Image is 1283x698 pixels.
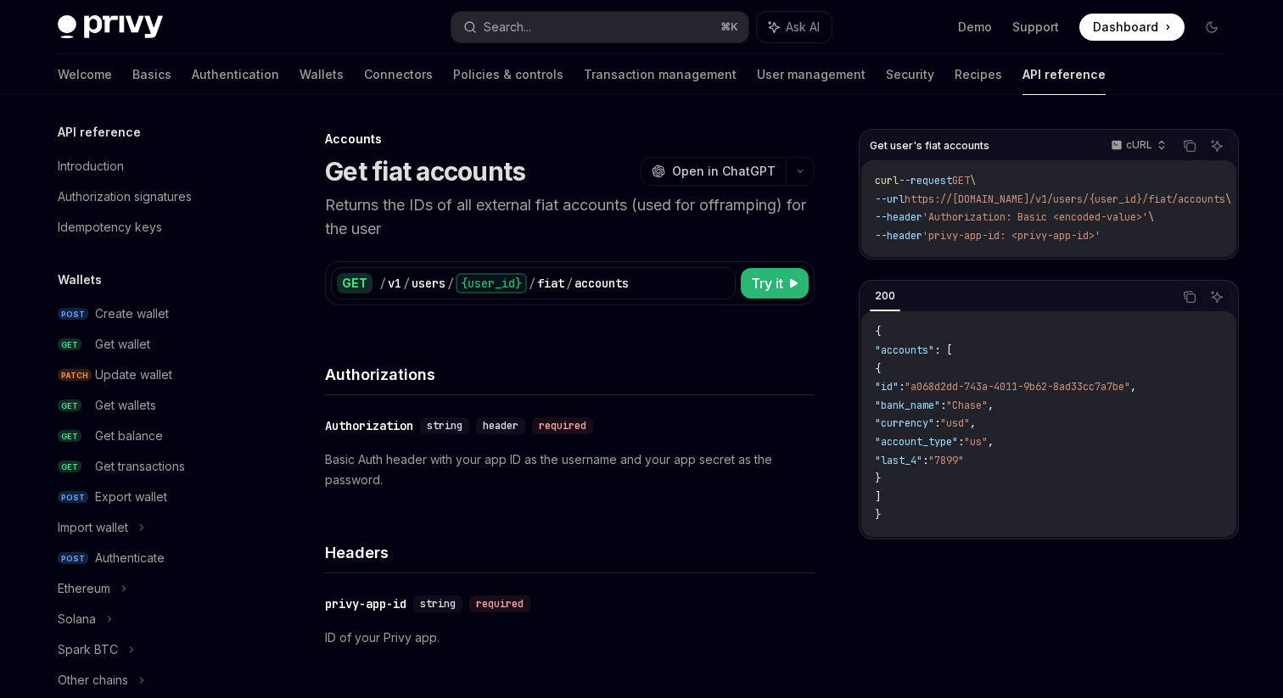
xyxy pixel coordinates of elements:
div: Get balance [95,426,163,446]
div: Accounts [325,131,815,148]
h5: Wallets [58,270,102,290]
span: ] [875,490,881,504]
div: Update wallet [95,365,172,385]
span: GET [58,399,81,412]
h1: Get fiat accounts [325,156,525,187]
span: : [934,416,940,430]
span: , [970,416,976,430]
span: string [427,419,462,433]
a: PATCHUpdate wallet [44,360,261,390]
img: dark logo [58,15,163,39]
button: Ask AI [757,12,832,42]
p: cURL [1126,138,1152,152]
span: ⌘ K [720,20,738,34]
span: POST [58,552,88,565]
button: Copy the contents from the code block [1179,286,1201,308]
span: "id" [875,380,899,394]
span: : [958,435,964,449]
span: { [875,362,881,376]
div: privy-app-id [325,595,406,612]
span: \ [970,174,976,187]
span: : [922,454,928,467]
button: Copy the contents from the code block [1179,135,1201,157]
div: accounts [574,275,629,292]
span: GET [58,430,81,443]
h5: API reference [58,122,141,142]
div: / [566,275,573,292]
a: Authentication [192,54,279,95]
span: POST [58,491,88,504]
button: Search...⌘K [451,12,748,42]
div: fiat [537,275,564,292]
span: --header [875,210,922,224]
a: Welcome [58,54,112,95]
span: --url [875,193,905,206]
div: Introduction [58,156,124,176]
span: curl [875,174,899,187]
a: Transaction management [584,54,737,95]
button: Toggle dark mode [1198,14,1225,41]
span: : [ [934,343,952,357]
span: , [988,399,994,412]
span: "us" [964,435,988,449]
div: Solana [58,609,96,629]
a: Demo [958,19,992,36]
span: GET [58,338,81,351]
div: GET [337,273,373,293]
a: GETGet balance [44,421,261,451]
span: : [899,380,905,394]
a: Idempotency keys [44,212,261,243]
span: Ask AI [786,19,820,36]
span: } [875,472,881,485]
span: "7899" [928,454,964,467]
div: / [379,275,386,292]
div: Create wallet [95,304,169,324]
span: POST [58,308,88,321]
div: Get wallet [95,334,150,355]
a: Wallets [300,54,344,95]
div: Authenticate [95,548,165,568]
h4: Headers [325,541,815,564]
a: Introduction [44,151,261,181]
span: \ [1225,193,1231,206]
span: , [988,435,994,449]
span: header [483,419,518,433]
a: Policies & controls [453,54,563,95]
a: Security [886,54,934,95]
a: Authorization signatures [44,181,261,212]
div: v1 [388,275,401,292]
span: "Chase" [946,399,988,412]
a: POSTCreate wallet [44,299,261,329]
a: Support [1012,19,1059,36]
span: 'Authorization: Basic <encoded-value>' [922,210,1148,224]
span: "a068d2dd-743a-4011-9b62-8ad33cc7a7be" [905,380,1130,394]
span: GET [952,174,970,187]
span: Dashboard [1093,19,1158,36]
a: POSTExport wallet [44,482,261,512]
h4: Authorizations [325,363,815,386]
a: Basics [132,54,171,95]
span: "last_4" [875,454,922,467]
a: Dashboard [1079,14,1185,41]
div: Authorization signatures [58,187,192,207]
div: / [447,275,454,292]
span: "account_type" [875,435,958,449]
div: 200 [870,286,900,306]
span: : [940,399,946,412]
span: "accounts" [875,343,934,357]
span: --request [899,174,952,187]
button: Ask AI [1206,135,1228,157]
div: Search... [484,17,531,37]
p: ID of your Privy app. [325,628,815,648]
span: Try it [751,273,783,293]
div: required [469,595,530,612]
div: Get transactions [95,456,185,477]
span: "bank_name" [875,399,940,412]
span: "currency" [875,416,934,430]
div: Ethereum [58,578,110,599]
div: / [403,275,410,292]
span: \ [1148,210,1154,224]
div: Export wallet [95,487,167,507]
span: "usd" [940,416,970,430]
a: User management [757,54,866,95]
